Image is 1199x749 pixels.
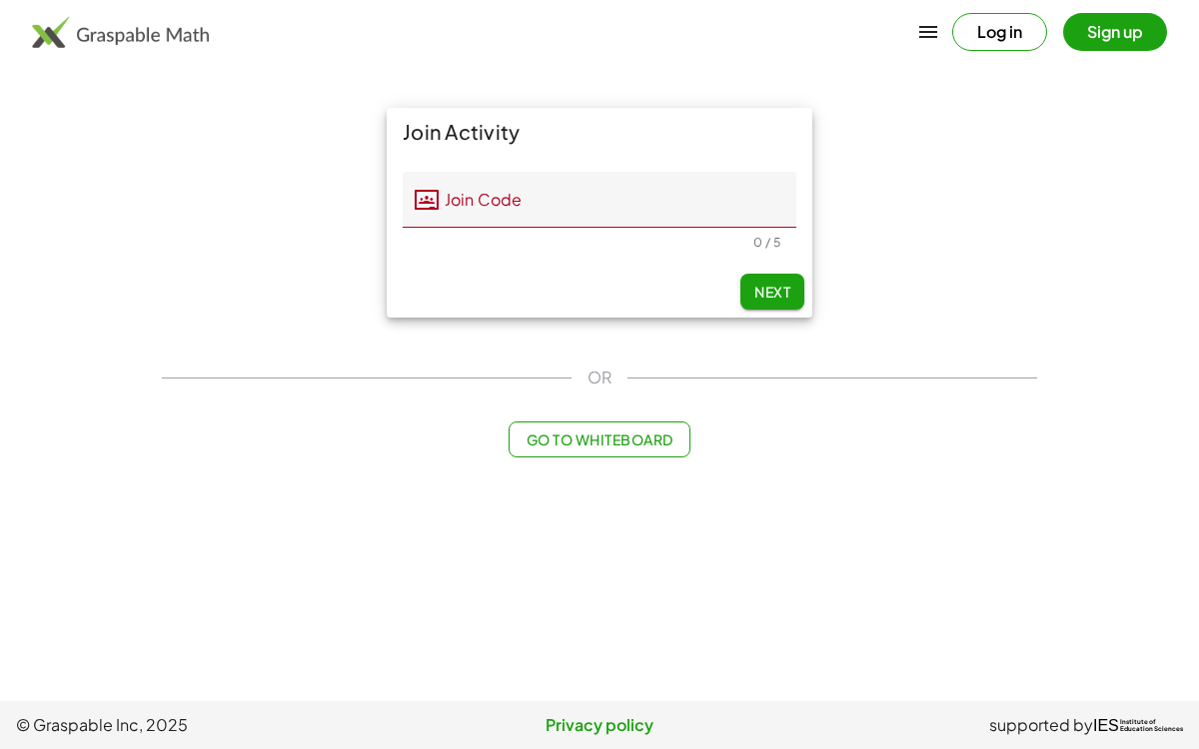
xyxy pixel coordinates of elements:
[754,283,790,301] span: Next
[989,713,1093,737] span: supported by
[1093,716,1119,735] span: IES
[1063,13,1167,51] button: Sign up
[1093,713,1183,737] a: IESInstitute ofEducation Sciences
[952,13,1047,51] button: Log in
[509,421,689,457] button: Go to Whiteboard
[1120,719,1183,733] span: Institute of Education Sciences
[16,713,405,737] span: © Graspable Inc, 2025
[405,713,793,737] a: Privacy policy
[588,366,611,389] span: OR
[387,108,812,156] div: Join Activity
[740,274,804,310] button: Next
[753,235,780,250] div: 0 / 5
[526,430,672,448] span: Go to Whiteboard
